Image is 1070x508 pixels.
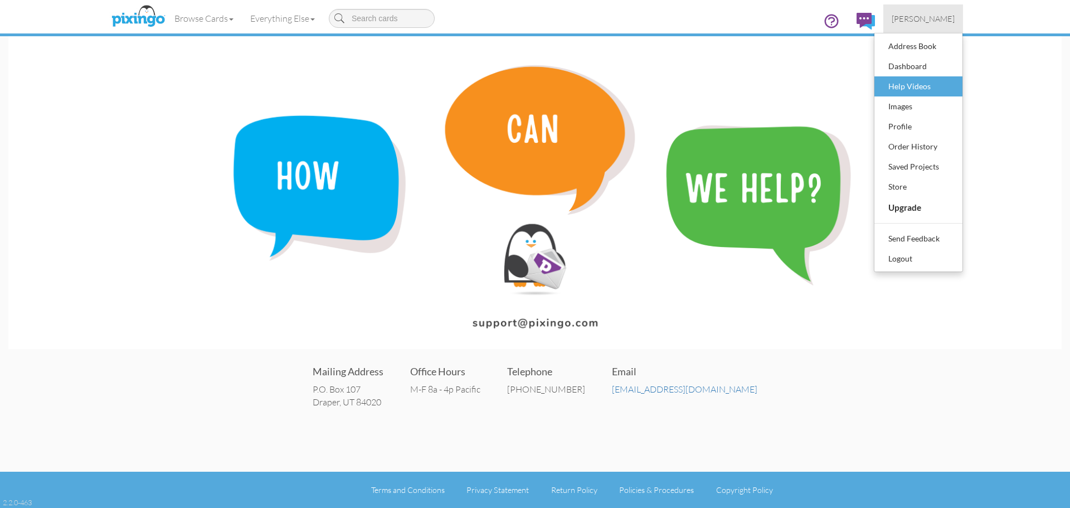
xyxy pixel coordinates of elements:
[886,78,951,95] div: Help Videos
[886,250,951,267] div: Logout
[371,485,445,495] a: Terms and Conditions
[886,98,951,115] div: Images
[857,13,875,30] img: comments.svg
[612,384,757,395] a: [EMAIL_ADDRESS][DOMAIN_NAME]
[242,4,323,32] a: Everything Else
[466,485,529,495] a: Privacy Statement
[892,14,955,23] span: [PERSON_NAME]
[874,249,962,269] a: Logout
[874,177,962,197] a: Store
[612,366,757,378] h4: Email
[507,383,585,396] div: [PHONE_NUMBER]
[886,230,951,247] div: Send Feedback
[874,157,962,177] a: Saved Projects
[874,96,962,117] a: Images
[166,4,242,32] a: Browse Cards
[3,497,32,507] div: 2.2.0-463
[109,3,168,31] img: pixingo logo
[886,58,951,75] div: Dashboard
[313,366,383,378] h4: Mailing Address
[410,383,480,396] div: M-F 8a - 4p Pacific
[410,366,480,378] h4: Office Hours
[507,366,585,378] h4: Telephone
[886,38,951,55] div: Address Book
[716,485,773,495] a: Copyright Policy
[313,383,383,409] address: P.O. Box 107 Draper, UT 84020
[874,76,962,96] a: Help Videos
[874,56,962,76] a: Dashboard
[874,117,962,137] a: Profile
[619,485,694,495] a: Policies & Procedures
[551,485,597,495] a: Return Policy
[886,178,951,195] div: Store
[874,197,962,218] a: Upgrade
[874,137,962,157] a: Order History
[886,158,951,175] div: Saved Projects
[8,36,1062,349] img: contact-banner.png
[329,9,435,28] input: Search cards
[883,4,963,33] a: [PERSON_NAME]
[886,138,951,155] div: Order History
[874,229,962,249] a: Send Feedback
[886,118,951,135] div: Profile
[874,36,962,56] a: Address Book
[886,199,951,216] div: Upgrade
